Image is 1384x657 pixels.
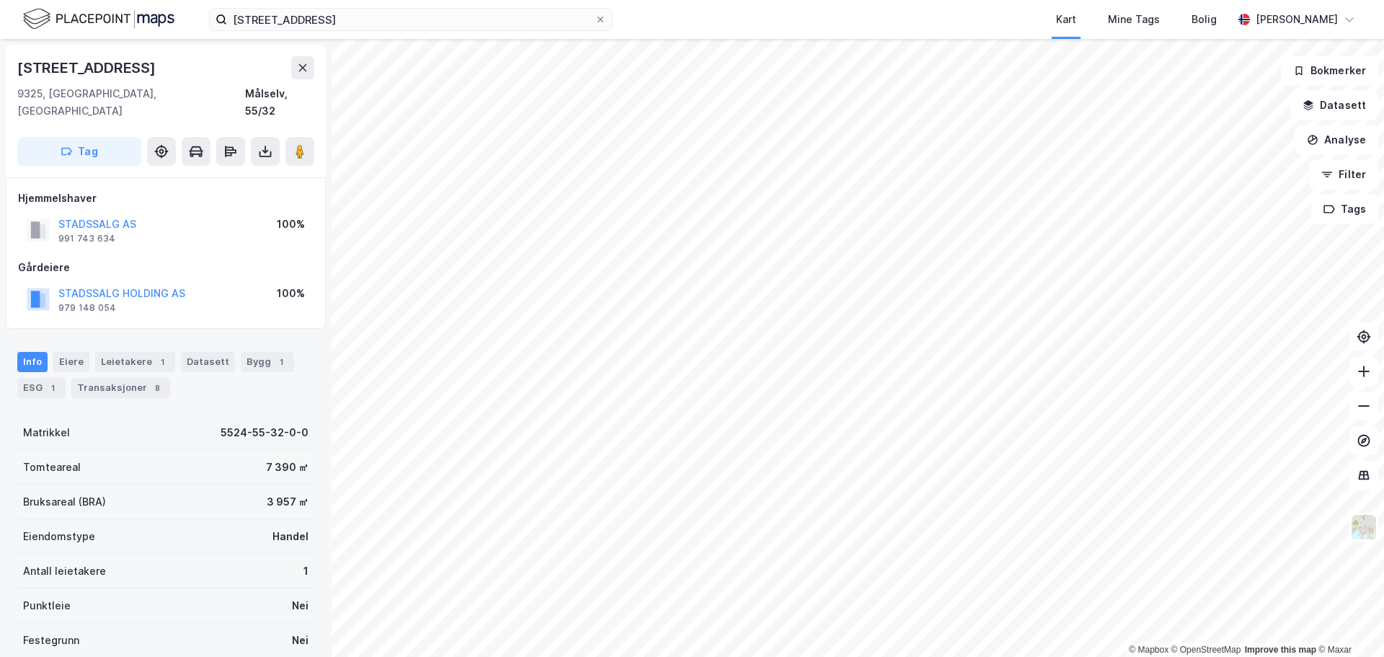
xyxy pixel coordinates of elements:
input: Søk på adresse, matrikkel, gårdeiere, leietakere eller personer [227,9,595,30]
div: Antall leietakere [23,563,106,580]
div: 1 [274,355,288,369]
div: Nei [292,632,309,649]
div: Nei [292,597,309,614]
a: Improve this map [1245,645,1316,655]
div: 1 [303,563,309,580]
div: 9325, [GEOGRAPHIC_DATA], [GEOGRAPHIC_DATA] [17,85,245,120]
div: 991 743 634 [58,233,115,244]
div: Transaksjoner [71,378,170,398]
div: Kontrollprogram for chat [1312,588,1384,657]
img: logo.f888ab2527a4732fd821a326f86c7f29.svg [23,6,174,32]
div: Bruksareal (BRA) [23,493,106,511]
div: 7 390 ㎡ [266,459,309,476]
div: Målselv, 55/32 [245,85,314,120]
div: Tomteareal [23,459,81,476]
div: 1 [155,355,169,369]
img: Z [1350,513,1378,541]
button: Tags [1311,195,1378,224]
button: Datasett [1290,91,1378,120]
div: Festegrunn [23,632,79,649]
a: Mapbox [1129,645,1168,655]
div: [PERSON_NAME] [1256,11,1338,28]
iframe: Chat Widget [1312,588,1384,657]
div: Hjemmelshaver [18,190,314,207]
div: Kart [1056,11,1076,28]
div: ESG [17,378,66,398]
div: 8 [150,381,164,395]
div: Leietakere [95,352,175,372]
div: 1 [45,381,60,395]
div: [STREET_ADDRESS] [17,56,159,79]
button: Filter [1309,160,1378,189]
div: 5524-55-32-0-0 [221,424,309,441]
div: 100% [277,285,305,302]
div: Bygg [241,352,294,372]
div: Matrikkel [23,424,70,441]
div: Datasett [181,352,235,372]
div: Punktleie [23,597,71,614]
div: 3 957 ㎡ [267,493,309,511]
div: Eiere [53,352,89,372]
div: Mine Tags [1108,11,1160,28]
div: Gårdeiere [18,259,314,276]
button: Tag [17,137,141,166]
div: Bolig [1192,11,1217,28]
div: 979 148 054 [58,302,116,314]
div: Handel [272,528,309,545]
button: Analyse [1295,125,1378,154]
a: OpenStreetMap [1171,645,1241,655]
div: 100% [277,216,305,233]
div: Eiendomstype [23,528,95,545]
button: Bokmerker [1281,56,1378,85]
div: Info [17,352,48,372]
